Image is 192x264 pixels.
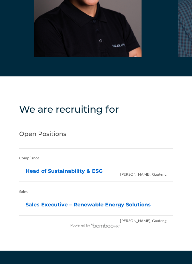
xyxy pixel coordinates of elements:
div: Powered by [19,219,170,231]
a: Sales Executive – Renewable Energy Solutions [26,201,151,207]
span: [PERSON_NAME], Gauteng [120,165,166,180]
a: Head of Sustainability & ESG [26,168,103,174]
div: Compliance [19,151,173,164]
div: Sales [19,185,173,198]
span: [PERSON_NAME], Gauteng [120,211,166,227]
h2: Open Positions [19,123,173,148]
h4: We are recruiting for [19,102,173,116]
img: BambooHR - HR software [90,222,120,228]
